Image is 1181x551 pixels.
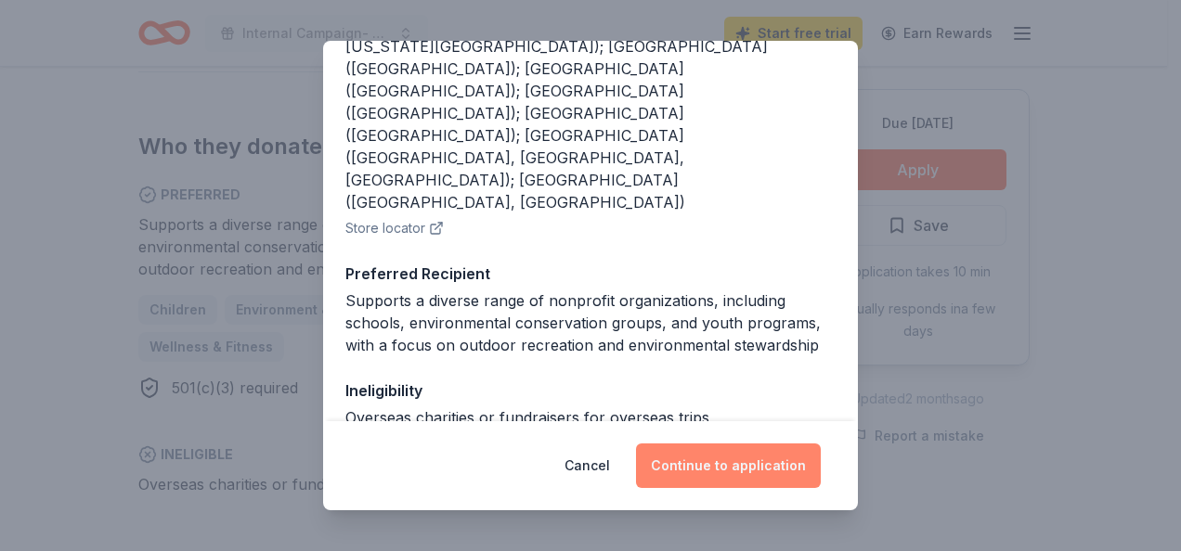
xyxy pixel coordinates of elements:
[345,262,836,286] div: Preferred Recipient
[565,443,610,488] button: Cancel
[636,443,821,488] button: Continue to application
[345,289,836,356] div: Supports a diverse range of nonprofit organizations, including schools, environmental conservatio...
[345,217,444,239] button: Store locator
[345,406,836,429] div: Overseas charities or fundraisers for overseas trips
[345,378,836,403] div: Ineligibility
